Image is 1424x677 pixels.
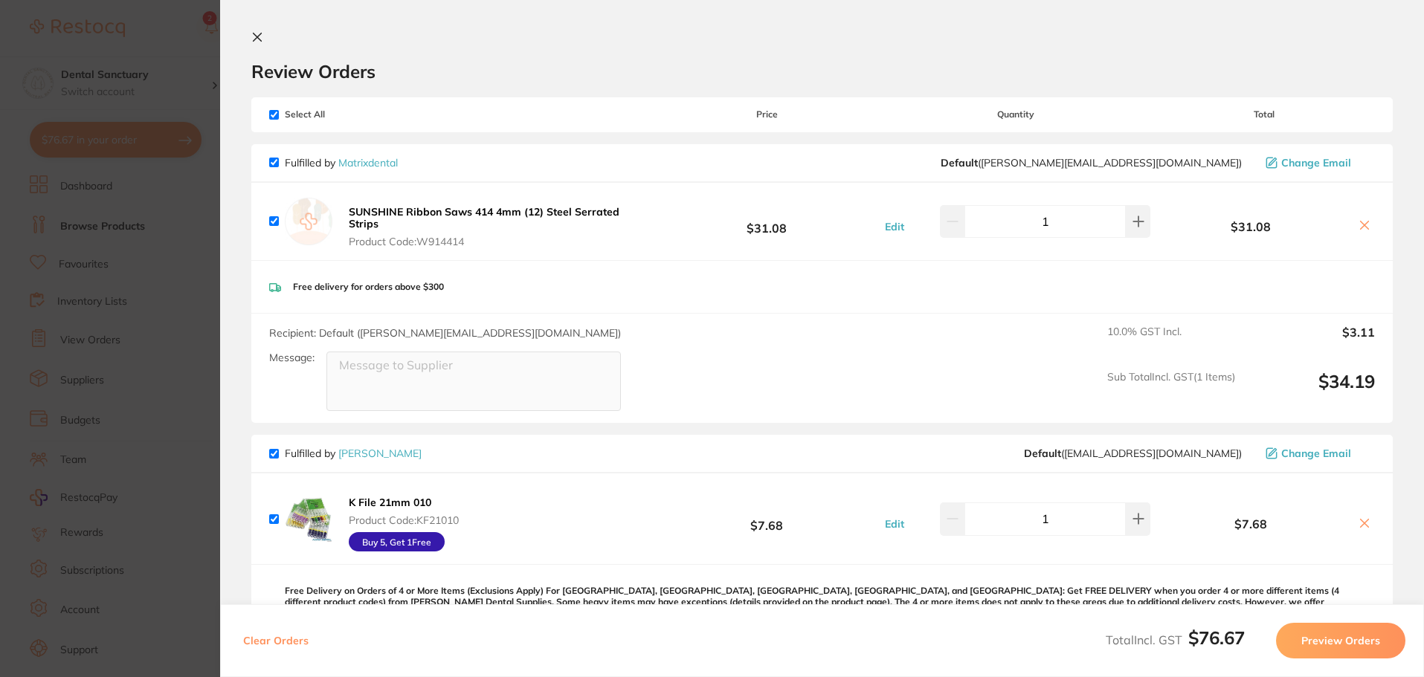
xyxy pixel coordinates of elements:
span: Change Email [1281,447,1351,459]
b: $31.08 [656,207,877,235]
button: Change Email [1261,156,1375,169]
button: Change Email [1261,447,1375,460]
span: Recipient: Default ( [PERSON_NAME][EMAIL_ADDRESS][DOMAIN_NAME] ) [269,326,621,340]
button: K File 21mm 010 Product Code:KF21010 Buy 5, Get 1Free [344,496,463,552]
button: Edit [880,517,909,531]
div: Buy 5, Get 1 Free [349,532,445,551]
button: Edit [880,220,909,233]
p: Free Delivery on Orders of 4 or More Items (Exclusions Apply) For [GEOGRAPHIC_DATA], [GEOGRAPHIC_... [285,586,1375,629]
button: Clear Orders [239,623,313,658]
b: K File 21mm 010 [349,496,431,509]
b: SUNSHINE Ribbon Saws 414 4mm (12) Steel Serrated Strips [349,205,619,230]
b: $7.68 [1154,517,1348,531]
span: peter@matrixdental.com.au [941,157,1242,169]
b: Default [1024,447,1061,460]
a: Matrixdental [338,156,398,169]
span: Select All [269,109,418,120]
h2: Review Orders [251,60,1393,82]
span: Price [656,109,877,120]
a: [PERSON_NAME] [338,447,422,460]
img: empty.jpg [285,198,332,245]
img: anIyeDhzMQ [285,495,332,542]
label: Message: [269,352,315,364]
span: Total Incl. GST [1106,632,1245,647]
b: $76.67 [1188,626,1245,649]
b: Default [941,156,978,169]
span: Quantity [877,109,1154,120]
button: Preview Orders [1276,623,1405,658]
b: $7.68 [656,505,877,533]
span: Product Code: W914414 [349,236,651,247]
p: Free delivery for orders above $300 [293,282,444,292]
p: Fulfilled by [285,447,422,459]
output: $3.11 [1247,325,1375,358]
button: SUNSHINE Ribbon Saws 414 4mm (12) Steel Serrated Strips Product Code:W914414 [344,205,656,248]
b: $31.08 [1154,220,1348,233]
p: Fulfilled by [285,157,398,169]
span: Total [1154,109,1375,120]
span: Sub Total Incl. GST ( 1 Items) [1107,371,1235,412]
span: Product Code: KF21010 [349,514,459,526]
span: 10.0 % GST Incl. [1107,325,1235,358]
span: save@adamdental.com.au [1024,447,1242,459]
span: Change Email [1281,157,1351,169]
output: $34.19 [1247,371,1375,412]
